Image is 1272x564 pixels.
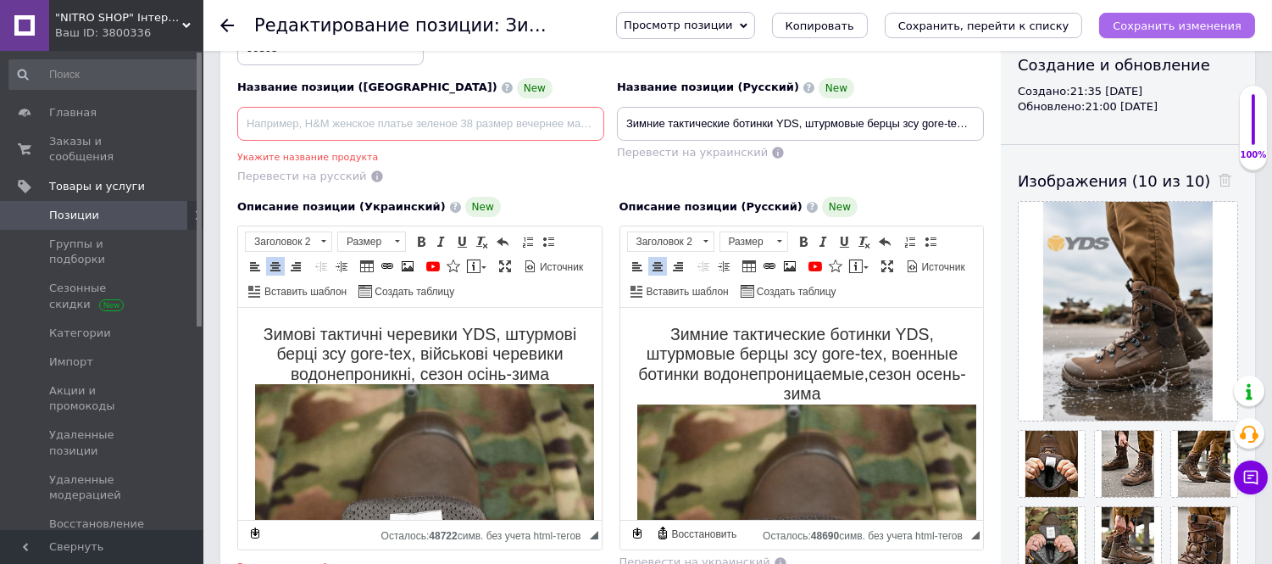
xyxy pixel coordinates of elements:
div: Создано: 21:35 [DATE] [1018,84,1238,99]
span: 48722 [429,530,457,542]
a: Таблица [740,257,758,276]
span: Источник [537,260,583,275]
button: Сохранить изменения [1099,13,1255,38]
button: Копировать [772,13,868,38]
span: Перетащите для изменения размера [590,531,598,539]
div: Подсчет символов [763,526,971,542]
div: Вернуться назад [220,19,234,32]
a: Заголовок 2 [627,232,714,252]
i: Сохранить, перейти к списку [898,20,1069,32]
a: Убрать форматирование [855,232,874,251]
a: Уменьшить отступ [312,257,330,276]
div: 100% Качество заполнения [1239,85,1268,170]
div: Изображения (10 из 10) [1018,170,1238,192]
a: Развернуть [496,257,514,276]
span: Создать таблицу [754,285,836,299]
span: 48690 [811,530,839,542]
a: Сделать резервную копию сейчас [246,524,264,543]
span: "NITRO SHOP" Інтернет магазин [55,10,182,25]
div: Обновлено: 21:00 [DATE] [1018,99,1238,114]
span: Перевести на русский [237,170,367,182]
div: Создание и обновление [1018,54,1238,75]
a: Источник [903,257,968,276]
input: Поиск [8,59,200,90]
span: Сезонные скидки [49,281,157,311]
span: Импорт [49,355,93,370]
a: Вставить / удалить маркированный список [539,232,558,251]
button: Сохранить, перейти к списку [885,13,1083,38]
a: По центру [648,257,667,276]
input: Например, H&M женское платье зеленое 38 размер вечернее макси с блестками [237,107,604,141]
a: Сделать резервную копию сейчас [628,524,647,543]
a: Вставить/Редактировать ссылку (Ctrl+L) [760,257,779,276]
span: Перевести на украинский [617,146,768,159]
a: Источник [521,257,586,276]
a: Полужирный (Ctrl+B) [412,232,430,251]
span: Размер [720,232,771,251]
a: Полужирный (Ctrl+B) [794,232,813,251]
span: Копировать [786,20,854,32]
span: Создать таблицу [372,285,454,299]
a: Убрать форматирование [473,232,492,251]
a: Изображение [398,257,417,276]
a: Создать таблицу [738,282,839,300]
span: Восстановить [669,528,737,542]
a: Восстановить [653,524,740,543]
a: Отменить (Ctrl+Z) [875,232,894,251]
a: По правому краю [286,257,305,276]
span: Категории [49,326,111,341]
a: Добавить видео с YouTube [424,257,442,276]
a: Заголовок 2 [245,232,332,252]
span: Вставить шаблон [262,285,347,299]
input: Например, H&M женское платье зеленое 38 размер вечернее макси с блестками [617,107,984,141]
a: Уменьшить отступ [694,257,713,276]
a: Увеличить отступ [332,257,351,276]
span: Главная [49,105,97,120]
span: Название позиции ([GEOGRAPHIC_DATA]) [237,81,497,93]
a: Вставить сообщение [464,257,489,276]
div: Ваш ID: 3800336 [55,25,203,41]
span: Удаленные модерацией [49,472,157,503]
iframe: Визуальный текстовый редактор, B62D153E-C53E-4D30-9112-E159AE3B36C7 [620,308,984,520]
h2: Зимові тактичні черевики YDS, штурмові берці зсу gore-tex, військові черевики водонепроникні, сез... [17,17,347,505]
a: Курсив (Ctrl+I) [814,232,833,251]
a: Вставить шаблон [628,282,731,300]
a: Отменить (Ctrl+Z) [493,232,512,251]
a: По левому краю [628,257,647,276]
span: Товары и услуги [49,179,145,194]
a: Подчеркнутый (Ctrl+U) [835,232,853,251]
a: Вставить иконку [444,257,463,276]
span: New [517,78,553,98]
a: Увеличить отступ [714,257,733,276]
i: Сохранить изменения [1113,20,1241,32]
span: Источник [919,260,965,275]
span: Позиции [49,208,99,223]
span: Заказы и сообщения [49,134,157,165]
span: Акции и промокоды [49,383,157,414]
span: Группы и подборки [49,237,157,267]
span: Удаленные позиции [49,427,157,458]
a: Создать таблицу [356,282,457,300]
a: Вставить сообщение [847,257,871,276]
span: Укажите название продукта [237,152,378,163]
a: Подчеркнутый (Ctrl+U) [453,232,471,251]
a: Таблица [358,257,376,276]
span: Заголовок 2 [628,232,697,251]
span: New [465,197,501,217]
a: Вставить/Редактировать ссылку (Ctrl+L) [378,257,397,276]
button: Чат с покупателем [1234,461,1268,494]
a: Изображение [780,257,799,276]
a: Размер [719,232,788,252]
a: Курсив (Ctrl+I) [432,232,451,251]
span: Перетащите для изменения размера [971,531,980,539]
iframe: Визуальный текстовый редактор, A505CE0B-6082-4323-B229-9F08038841F1 [238,308,602,520]
span: New [822,197,858,217]
span: Просмотр позиции [624,19,732,31]
div: 100% [1240,149,1267,161]
span: Восстановление позиций [49,517,157,547]
a: Вставить / удалить нумерованный список [901,232,919,251]
div: Подсчет символов [381,526,590,542]
h2: Зимние тактические ботинки YDS, штурмовые берцы зсу gore-tex, военные ботинки водонепроницаемые, ... [17,17,347,525]
a: Добавить видео с YouTube [806,257,825,276]
a: Вставить / удалить маркированный список [921,232,940,251]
